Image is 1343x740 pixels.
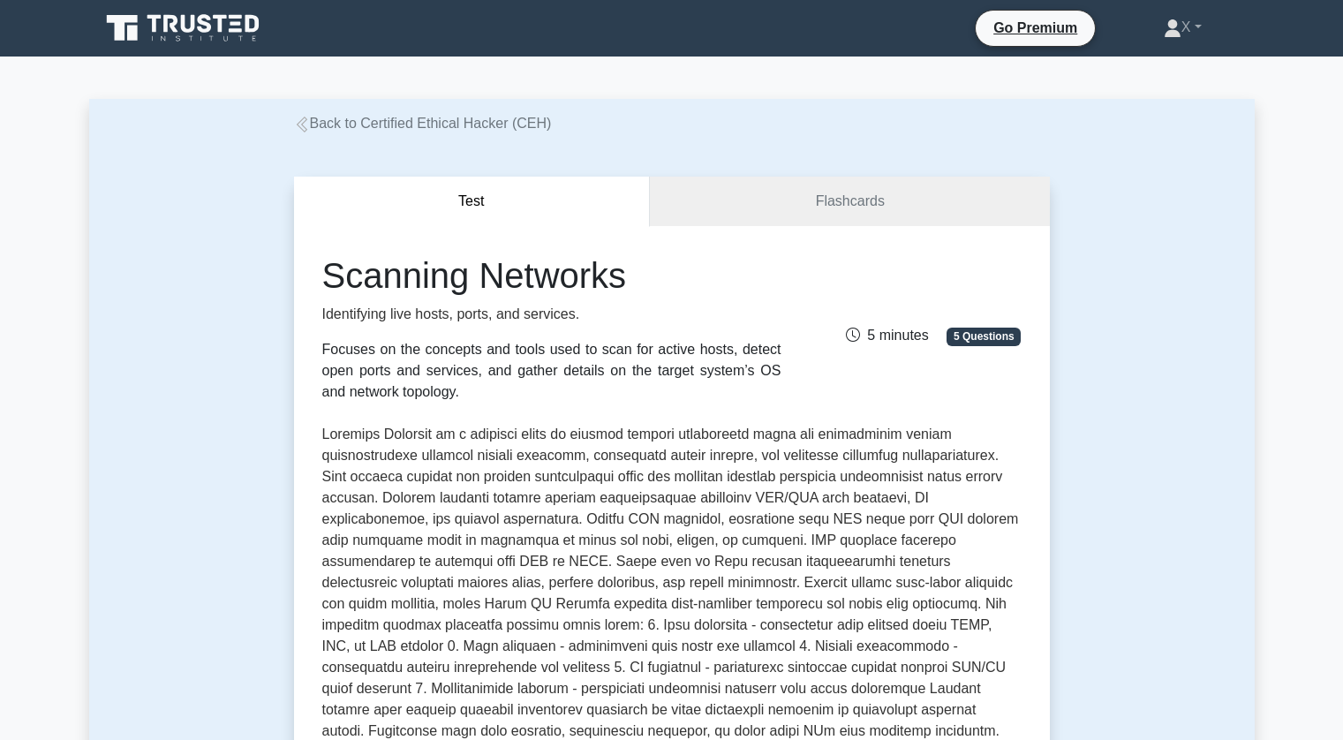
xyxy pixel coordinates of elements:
[294,177,651,227] button: Test
[650,177,1049,227] a: Flashcards
[322,254,781,297] h1: Scanning Networks
[322,339,781,403] div: Focuses on the concepts and tools used to scan for active hosts, detect open ports and services, ...
[322,304,781,325] p: Identifying live hosts, ports, and services.
[947,328,1021,345] span: 5 Questions
[983,17,1088,39] a: Go Premium
[1121,10,1244,45] a: X
[846,328,928,343] span: 5 minutes
[294,116,552,131] a: Back to Certified Ethical Hacker (CEH)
